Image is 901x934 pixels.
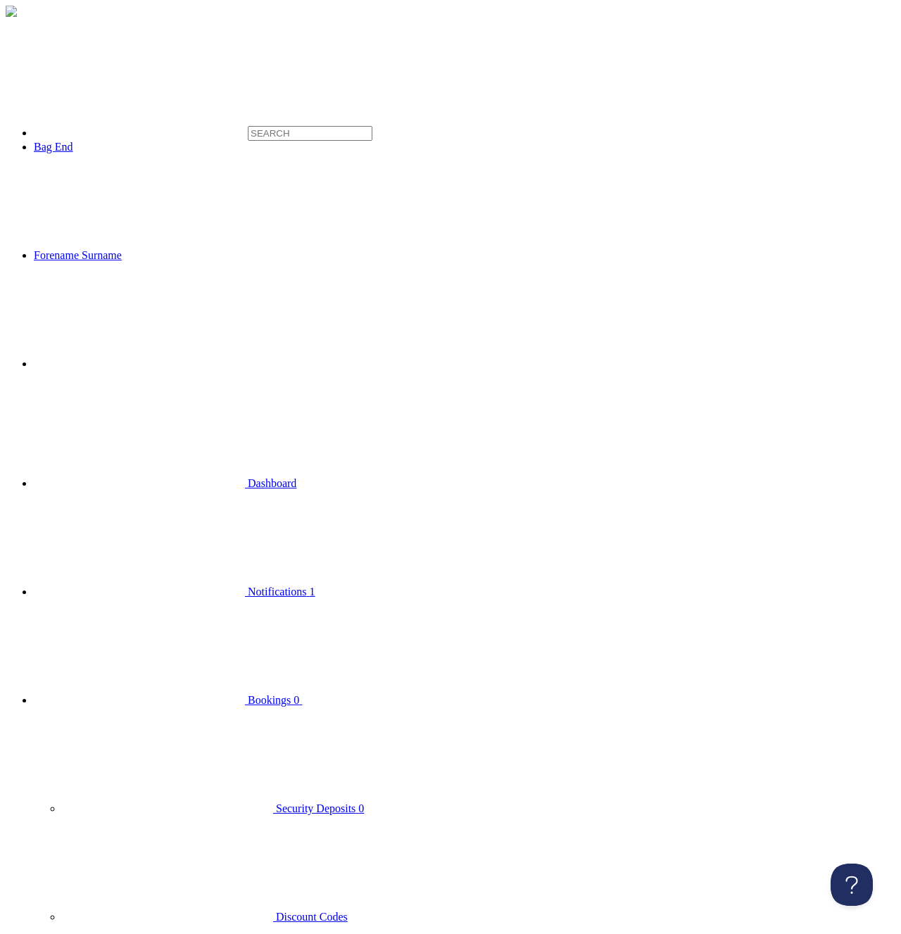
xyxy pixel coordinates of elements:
[248,586,307,598] span: Notifications
[276,911,348,923] span: Discount Codes
[34,249,333,261] a: Forename Surname
[831,864,873,906] iframe: Toggle Customer Support
[248,126,372,141] input: SEARCH
[6,6,17,17] img: menu-toggle-4520fedd754c2a8bde71ea2914dd820b131290c2d9d837ca924f0cce6f9668d0.png
[248,694,291,706] span: Bookings
[310,586,315,598] span: 1
[62,802,364,814] a: Security Deposits 0
[248,477,296,489] span: Dashboard
[358,802,364,814] span: 0
[62,911,348,923] a: Discount Codes
[294,694,299,706] span: 0
[34,694,513,706] a: Bookings 0
[276,802,355,814] span: Security Deposits
[34,477,296,489] a: Dashboard
[34,141,73,153] a: Bag End
[34,586,315,598] a: Notifications 1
